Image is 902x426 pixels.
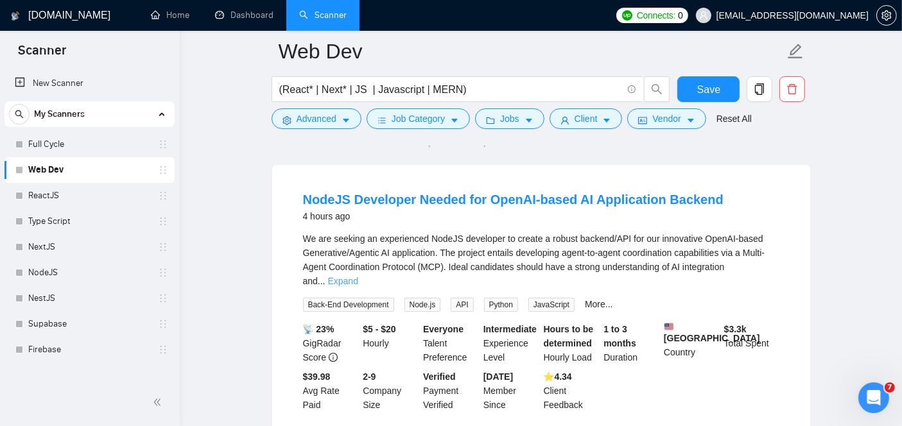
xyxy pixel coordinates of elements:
span: idcard [638,115,647,125]
img: 🇺🇸 [664,322,673,331]
span: API [451,298,473,312]
span: setting [282,115,291,125]
div: Avg Rate Paid [300,370,361,412]
div: We are seeking an experienced NodeJS developer to create a robust backend/API for our innovative ... [303,232,779,288]
b: 2-9 [363,371,376,382]
span: Python [484,298,518,312]
button: search [9,104,30,124]
img: upwork-logo.png [622,10,632,21]
div: GigRadar Score [300,322,361,364]
a: NodeJS Developer Needed for OpenAI-based AI Application Backend [303,192,724,207]
button: settingAdvancedcaret-down [272,108,361,129]
span: double-left [153,396,166,409]
span: Job Category [392,112,445,126]
span: holder [158,191,168,201]
span: ... [318,276,325,286]
span: 0 [678,8,683,22]
button: copy [747,76,772,102]
a: Web Dev [28,157,150,183]
li: New Scanner [4,71,175,96]
span: caret-down [602,115,611,125]
button: Save [677,76,740,102]
span: user [699,11,708,20]
span: delete [780,83,804,95]
span: Client [575,112,598,126]
input: Search Freelance Jobs... [279,81,622,98]
img: logo [11,6,20,26]
b: 📡 23% [303,324,334,334]
b: Verified [423,371,456,382]
span: Save [697,81,720,98]
button: setting [876,5,897,26]
iframe: Intercom live chat [858,382,889,413]
div: Company Size [360,370,421,412]
a: More... [585,299,613,309]
span: holder [158,293,168,303]
a: NodeJS [28,260,150,285]
a: searchScanner [299,10,347,21]
a: dashboardDashboard [215,10,273,21]
div: Payment Verified [421,370,481,412]
span: caret-down [525,115,533,125]
b: $39.98 [303,371,331,382]
span: holder [158,165,168,175]
span: copy [747,83,772,95]
b: Hours to be determined [544,324,594,348]
span: My Scanners [34,101,85,127]
span: holder [158,139,168,149]
a: Reset All [716,112,752,126]
a: Supabase [28,311,150,337]
span: JavaScript [528,298,575,312]
span: Advanced [297,112,336,126]
button: folderJobscaret-down [475,108,544,129]
a: NestJS [28,285,150,311]
b: Everyone [423,324,464,334]
div: Duration [601,322,661,364]
input: Scanner name... [279,35,785,67]
b: ⭐️ 4.34 [544,371,572,382]
div: Client Feedback [541,370,602,412]
b: Intermediate [483,324,537,334]
span: info-circle [628,85,636,94]
b: [DATE] [483,371,513,382]
span: holder [158,319,168,329]
a: New Scanner [15,71,164,96]
span: Connects: [637,8,675,22]
div: Country [661,322,722,364]
span: caret-down [450,115,459,125]
a: setting [876,10,897,21]
span: holder [158,242,168,252]
a: Firebase [28,337,150,362]
button: userClientcaret-down [550,108,623,129]
b: 1 to 3 months [603,324,636,348]
span: folder [486,115,495,125]
span: 7 [885,382,895,393]
div: Talent Preference [421,322,481,364]
button: barsJob Categorycaret-down [367,108,470,129]
span: We are seeking an experienced NodeJS developer to create a robust backend/API for our innovative ... [303,234,765,286]
span: Node.js [404,298,441,312]
span: caret-down [686,115,695,125]
span: holder [158,345,168,355]
span: Scanner [8,41,76,68]
div: Hourly Load [541,322,602,364]
b: $5 - $20 [363,324,395,334]
span: caret-down [342,115,351,125]
div: Member Since [481,370,541,412]
span: info-circle [329,353,338,362]
a: Type Script [28,209,150,234]
button: idcardVendorcaret-down [627,108,706,129]
span: edit [787,43,804,60]
button: search [644,76,670,102]
span: search [10,110,29,119]
div: Total Spent [722,322,782,364]
div: 4 hours ago [303,209,724,224]
a: homeHome [151,10,189,21]
a: ReactJS [28,183,150,209]
li: My Scanners [4,101,175,362]
a: Expand [328,276,358,286]
span: search [645,83,669,95]
span: holder [158,216,168,226]
span: holder [158,268,168,278]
